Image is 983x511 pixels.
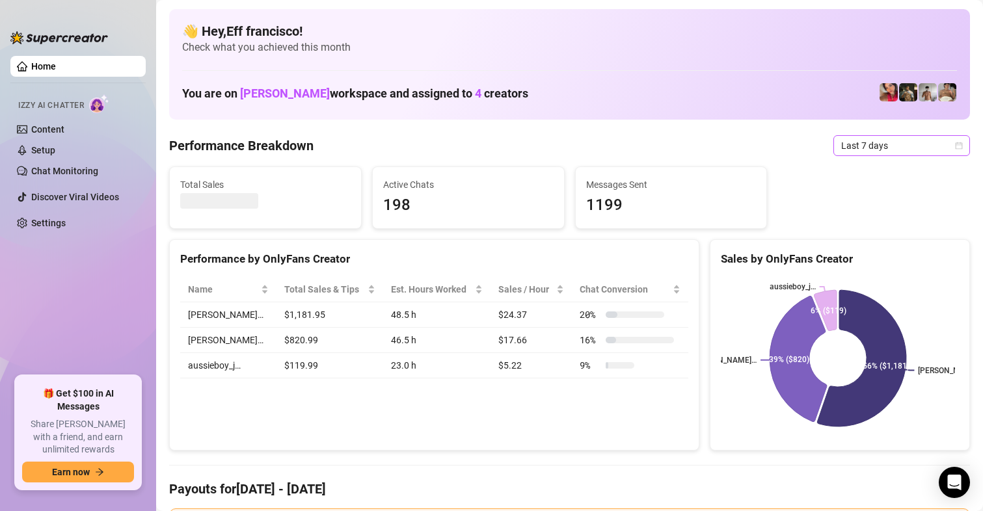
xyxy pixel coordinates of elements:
span: Name [188,282,258,296]
span: 16 % [580,333,600,347]
h4: Performance Breakdown [169,137,314,155]
span: Chat Conversion [580,282,670,296]
td: [PERSON_NAME]… [180,328,276,353]
td: $1,181.95 [276,302,383,328]
h1: You are on workspace and assigned to creators [182,86,528,101]
img: Vanessa [880,83,898,101]
span: 🎁 Get $100 in AI Messages [22,387,134,413]
th: Total Sales & Tips [276,277,383,302]
td: $17.66 [491,328,572,353]
text: [PERSON_NAME]… [692,356,757,365]
td: $5.22 [491,353,572,378]
span: Last 7 days [841,136,962,155]
h4: 👋 Hey, Eff francisco ! [182,22,957,40]
h4: Payouts for [DATE] - [DATE] [169,480,970,498]
td: $119.99 [276,353,383,378]
span: 20 % [580,308,600,322]
span: Earn now [52,467,90,477]
div: Open Intercom Messenger [939,467,970,498]
span: calendar [955,142,963,150]
img: aussieboy_j [919,83,937,101]
span: 9 % [580,358,600,373]
a: Setup [31,145,55,155]
div: Performance by OnlyFans Creator [180,250,688,268]
span: Check what you achieved this month [182,40,957,55]
span: arrow-right [95,467,104,477]
span: 4 [475,86,481,100]
th: Chat Conversion [572,277,688,302]
td: [PERSON_NAME]… [180,302,276,328]
td: $24.37 [491,302,572,328]
span: Messages Sent [586,177,757,192]
a: Content [31,124,64,135]
span: Share [PERSON_NAME] with a friend, and earn unlimited rewards [22,418,134,456]
a: Chat Monitoring [31,166,98,176]
img: Tony [899,83,917,101]
span: 1199 [586,193,757,218]
th: Sales / Hour [491,277,572,302]
th: Name [180,277,276,302]
span: 198 [383,193,554,218]
button: Earn nowarrow-right [22,462,134,482]
span: Total Sales & Tips [284,282,365,296]
span: Izzy AI Chatter [18,99,84,112]
td: $820.99 [276,328,383,353]
a: Home [31,61,56,72]
td: 23.0 h [383,353,491,378]
span: Active Chats [383,177,554,192]
a: Settings [31,218,66,228]
img: Aussieboy_jfree [938,83,956,101]
div: Est. Hours Worked [391,282,472,296]
span: Total Sales [180,177,351,192]
td: 48.5 h [383,302,491,328]
div: Sales by OnlyFans Creator [721,250,959,268]
text: aussieboy_j… [770,282,816,291]
img: AI Chatter [89,94,109,113]
td: 46.5 h [383,328,491,353]
td: aussieboy_j… [180,353,276,378]
span: Sales / Hour [498,282,554,296]
span: [PERSON_NAME] [240,86,330,100]
img: logo-BBDzfeDw.svg [10,31,108,44]
a: Discover Viral Videos [31,192,119,202]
